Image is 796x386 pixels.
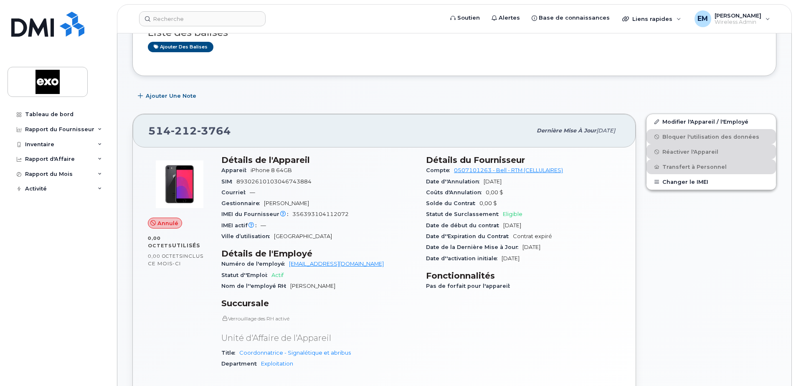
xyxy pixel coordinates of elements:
[221,211,292,217] span: IMEI du Fournisseur
[290,283,335,289] span: [PERSON_NAME]
[486,189,503,196] span: 0,00 $
[499,14,520,22] span: Alertes
[426,189,486,196] span: Coûts d'Annulation
[221,315,416,322] p: Verrouillage des RH activé
[646,174,776,189] button: Changer le IMEI
[632,15,672,22] span: Liens rapides
[444,10,486,26] a: Soutien
[502,255,520,262] span: [DATE]
[221,332,416,344] p: Unité d'Affaire de l'Appareil
[271,272,284,278] span: Actif
[148,235,172,249] span: 0,00 Octets
[292,211,349,217] span: 356393104112072
[146,92,196,100] span: Ajouter une Note
[616,10,687,27] div: Liens rapides
[662,149,718,155] span: Réactiver l'Appareil
[155,159,205,209] img: image20231002-3703462-bzhi73.jpeg
[221,233,274,239] span: Ville d’utilisation
[132,89,203,104] button: Ajouter une Note
[148,28,761,38] h3: Liste des balises
[426,255,502,262] span: Date d''activation initiale
[250,189,255,196] span: —
[221,249,416,259] h3: Détails de l'Employé
[221,222,261,229] span: IMEI actif
[646,159,776,174] button: Transfert à Personnel
[221,283,290,289] span: Nom de l''employé RH
[261,361,293,367] a: Exploitation
[596,127,615,134] span: [DATE]
[221,189,250,196] span: Courriel
[454,167,563,173] a: 0507101263 - Bell - RTM (CELLULAIRES)
[457,14,480,22] span: Soutien
[426,283,514,289] span: Pas de forfait pour l'appareil
[522,244,540,250] span: [DATE]
[646,129,776,144] button: Bloquer l'utilisation des données
[646,114,776,129] a: Modifier l'Appareil / l'Employé
[148,253,183,259] span: 0,00 Octets
[172,242,200,249] span: utilisés
[426,167,454,173] span: Compte
[221,272,271,278] span: Statut d''Emploi
[221,261,289,267] span: Numéro de l'employé
[426,271,621,281] h3: Fonctionnalités
[139,11,266,26] input: Recherche
[503,222,521,229] span: [DATE]
[221,178,236,185] span: SIM
[148,124,231,137] span: 514
[513,233,552,239] span: Contrat expiré
[221,361,261,367] span: Department
[221,167,251,173] span: Appareil
[221,155,416,165] h3: Détails de l'Appareil
[289,261,384,267] a: [EMAIL_ADDRESS][DOMAIN_NAME]
[148,42,213,52] a: Ajouter des balises
[426,155,621,165] h3: Détails du Fournisseur
[646,144,776,159] button: Réactiver l'Appareil
[221,350,239,356] span: Title
[426,178,484,185] span: Date d''Annulation
[715,12,761,19] span: [PERSON_NAME]
[236,178,312,185] span: 89302610103046743884
[251,167,292,173] span: iPhone 8 64GB
[715,19,761,25] span: Wireless Admin
[171,124,197,137] span: 212
[426,222,503,229] span: Date de début du contrat
[197,124,231,137] span: 3764
[157,219,178,227] span: Annulé
[239,350,351,356] a: Coordonnatrice - Signalétique et abribus
[689,10,776,27] div: Emmanuel Maniraruta
[264,200,309,206] span: [PERSON_NAME]
[697,14,708,24] span: EM
[221,298,416,308] h3: Succursale
[426,233,513,239] span: Date d''Expiration du Contrat
[274,233,332,239] span: [GEOGRAPHIC_DATA]
[261,222,266,229] span: —
[539,14,610,22] span: Base de connaissances
[426,200,479,206] span: Solde du Contrat
[426,211,503,217] span: Statut de Surclassement
[503,211,522,217] span: Eligible
[426,244,522,250] span: Date de la Dernière Mise à Jour
[486,10,526,26] a: Alertes
[484,178,502,185] span: [DATE]
[526,10,616,26] a: Base de connaissances
[221,200,264,206] span: Gestionnaire
[479,200,497,206] span: 0,00 $
[537,127,596,134] span: Dernière mise à jour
